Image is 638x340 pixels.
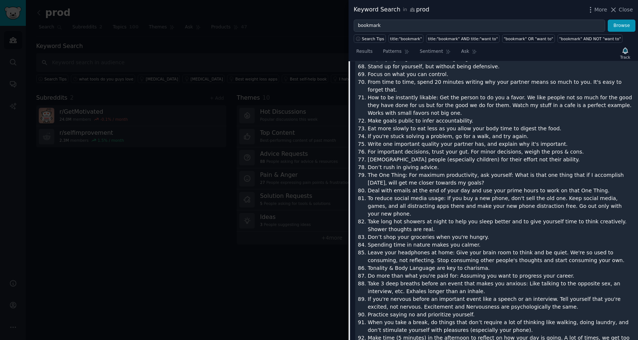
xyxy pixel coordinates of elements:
span: More [594,6,607,14]
li: Write one important quality your partner has, and explain why it's important. [368,140,633,148]
li: Don’t rush in giving advice. [368,164,633,171]
li: The One Thing: For maximum productivity, ask yourself: What is that one thing that if I accomplis... [368,171,633,187]
div: "bookmark" AND NOT "want to" [559,36,621,41]
li: Practice saying no and prioritize yourself. [368,311,633,319]
div: Track [620,55,630,60]
li: Take 3 deep breaths before an event that makes you anxious: Like talking to the opposite sex, an ... [368,280,633,295]
li: If you're nervous before an important event like a speech or an interview. Tell yourself that you... [368,295,633,311]
li: [DEMOGRAPHIC_DATA] people (especially children) for their effort not their ability. [368,156,633,164]
li: When you take a break, do things that don’t require a lot of thinking like walking, doing laundry... [368,319,633,334]
li: From time to time, spend 20 minutes writing why your partner means so much to you. It's easy to f... [368,78,633,94]
li: If you're stuck solving a problem, go for a walk, and try again. [368,133,633,140]
li: Deal with emails at the end of your day and use your prime hours to work on that One Thing. [368,187,633,195]
a: "bookmark" AND NOT "want to" [558,34,622,43]
li: Leave your headphones at home: Give your brain room to think and be quiet. We're so used to consu... [368,249,633,264]
button: Browse [608,20,635,32]
div: title:"bookmark" AND title:"want to" [428,36,498,41]
input: Try a keyword related to your business [354,20,605,32]
span: Patterns [383,48,401,55]
li: Tonality & Body Language are key to charisma. [368,264,633,272]
li: For important decisions, trust your gut. For minor decisions, weigh the pros & cons. [368,148,633,156]
a: "bookmark" OR "want to" [502,34,555,43]
div: Keyword Search prod [354,5,429,14]
button: Search Tips [354,34,386,43]
span: Results [356,48,373,55]
a: Ask [459,46,480,61]
button: Close [610,6,633,14]
a: title:"bookmark" AND title:"want to" [426,34,500,43]
li: Don’t shop your groceries when you're hungry. [368,233,633,241]
a: Results [354,46,375,61]
button: More [587,6,607,14]
span: in [403,7,407,13]
button: Track [618,45,633,61]
li: How to be instantly likable: Get the person to do you a favor. We like people not so much for the... [368,94,633,117]
li: Focus on what you can control. [368,71,633,78]
span: Sentiment [420,48,443,55]
a: Sentiment [417,46,453,61]
div: title:"bookmark" [390,36,422,41]
li: Take long hot showers at night to help you sleep better and to give yourself time to think creati... [368,218,633,233]
span: Ask [461,48,469,55]
li: Make goals public to infer accountability. [368,117,633,125]
span: Close [619,6,633,14]
li: Do more than what you're paid for: Assuming you want to progress your career. [368,272,633,280]
li: Spending time in nature makes you calmer. [368,241,633,249]
li: Stand up for yourself, but without being defensive. [368,63,633,71]
li: Eat more slowly to eat less as you allow your body time to digest the food. [368,125,633,133]
div: "bookmark" OR "want to" [504,36,553,41]
a: title:"bookmark" [388,34,423,43]
a: Patterns [380,46,412,61]
span: Search Tips [362,36,384,41]
li: To reduce social media usage: If you buy a new phone, don't sell the old one. Keep social media, ... [368,195,633,218]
